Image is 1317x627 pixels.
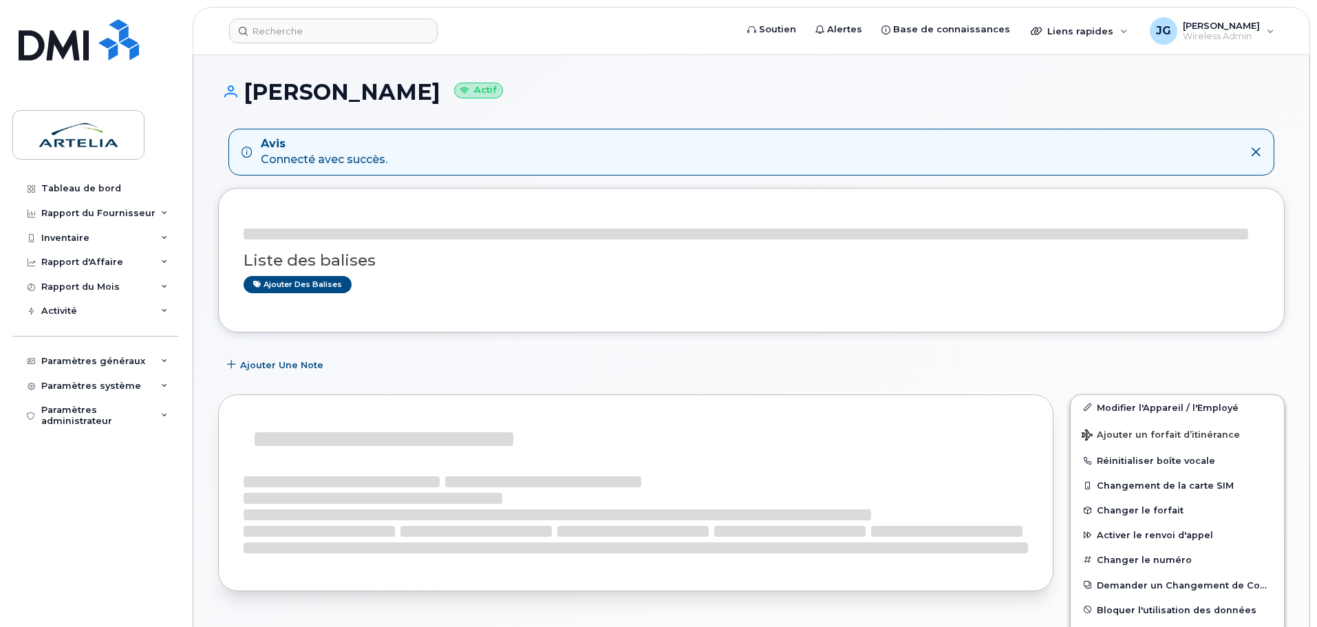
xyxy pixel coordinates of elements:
[1071,420,1284,448] button: Ajouter un forfait d’itinérance
[1071,498,1284,522] button: Changer le forfait
[1097,530,1213,540] span: Activer le renvoi d'appel
[261,136,387,168] div: Connecté avec succès.
[1071,395,1284,420] a: Modifier l'Appareil / l'Employé
[244,252,1259,269] h3: Liste des balises
[218,353,335,378] button: Ajouter une Note
[1071,573,1284,597] button: Demander un Changement de Compte
[218,80,1285,104] h1: [PERSON_NAME]
[244,276,352,293] a: Ajouter des balises
[454,83,503,98] small: Actif
[1082,429,1240,443] span: Ajouter un forfait d’itinérance
[1071,473,1284,498] button: Changement de la carte SIM
[261,136,387,152] strong: Avis
[1097,505,1184,516] span: Changer le forfait
[1071,448,1284,473] button: Réinitialiser boîte vocale
[1071,597,1284,622] button: Bloquer l'utilisation des données
[1071,522,1284,547] button: Activer le renvoi d'appel
[240,359,323,372] span: Ajouter une Note
[1071,547,1284,572] button: Changer le numéro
